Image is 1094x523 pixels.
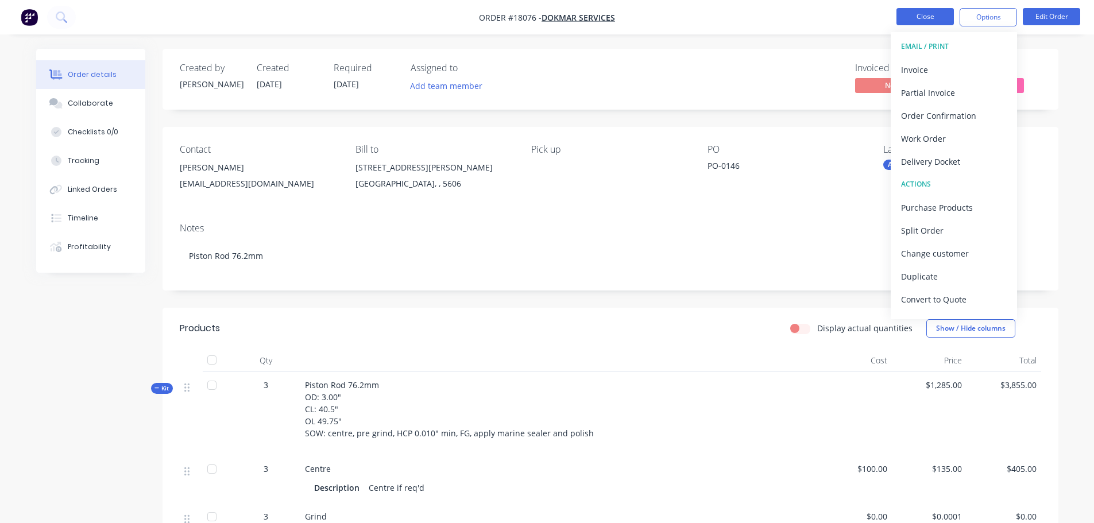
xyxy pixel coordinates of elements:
[264,463,268,475] span: 3
[180,63,243,73] div: Created by
[896,463,962,475] span: $135.00
[36,89,145,118] button: Collaborate
[822,463,887,475] span: $100.00
[68,127,118,137] div: Checklists 0/0
[901,39,1007,54] div: EMAIL / PRINT
[817,322,913,334] label: Display actual quantities
[901,177,1007,192] div: ACTIONS
[896,510,962,522] span: $0.0001
[36,233,145,261] button: Profitability
[901,107,1007,124] div: Order Confirmation
[355,176,513,192] div: [GEOGRAPHIC_DATA], , 5606
[926,319,1015,338] button: Show / Hide columns
[967,349,1041,372] div: Total
[708,160,851,176] div: PO-0146
[971,379,1037,391] span: $3,855.00
[68,98,113,109] div: Collaborate
[901,61,1007,78] div: Invoice
[154,384,169,393] span: Kit
[901,153,1007,170] div: Delivery Docket
[68,69,117,80] div: Order details
[901,314,1007,331] div: Archive
[68,213,98,223] div: Timeline
[21,9,38,26] img: Factory
[68,242,111,252] div: Profitability
[892,349,967,372] div: Price
[305,511,327,522] span: Grind
[901,199,1007,216] div: Purchase Products
[257,63,320,73] div: Created
[883,144,1041,155] div: Labels
[355,160,513,176] div: [STREET_ADDRESS][PERSON_NAME]
[305,379,594,439] span: Piston Rod 76.2mm OD: 3.00" CL: 40.5" OL 49.75" SOW: centre, pre grind, HCP 0.010" min, FG, apply...
[971,463,1037,475] span: $405.00
[971,510,1037,522] span: $0.00
[68,156,99,166] div: Tracking
[411,78,489,94] button: Add team member
[901,245,1007,262] div: Change customer
[355,144,513,155] div: Bill to
[855,63,941,73] div: Invoiced
[180,238,1041,273] div: Piston Rod 76.2mm
[314,479,364,496] div: Description
[68,184,117,195] div: Linked Orders
[364,479,429,496] div: Centre if req'd
[708,144,865,155] div: PO
[180,78,243,90] div: [PERSON_NAME]
[180,321,220,335] div: Products
[1023,8,1080,25] button: Edit Order
[151,383,173,394] div: Kit
[36,60,145,89] button: Order details
[36,118,145,146] button: Checklists 0/0
[180,160,337,176] div: [PERSON_NAME]
[855,78,924,92] span: No
[531,144,689,155] div: Pick up
[901,84,1007,101] div: Partial Invoice
[334,63,397,73] div: Required
[817,349,892,372] div: Cost
[305,463,331,474] span: Centre
[334,79,359,90] span: [DATE]
[355,160,513,196] div: [STREET_ADDRESS][PERSON_NAME][GEOGRAPHIC_DATA], , 5606
[822,510,887,522] span: $0.00
[36,146,145,175] button: Tracking
[542,12,615,23] a: Dokmar Services
[180,160,337,196] div: [PERSON_NAME][EMAIL_ADDRESS][DOMAIN_NAME]
[264,510,268,522] span: 3
[411,63,525,73] div: Assigned to
[180,223,1041,234] div: Notes
[896,8,954,25] button: Close
[404,78,488,94] button: Add team member
[180,176,337,192] div: [EMAIL_ADDRESS][DOMAIN_NAME]
[960,8,1017,26] button: Options
[901,291,1007,308] div: Convert to Quote
[36,204,145,233] button: Timeline
[479,12,542,23] span: Order #18076 -
[257,79,282,90] span: [DATE]
[36,175,145,204] button: Linked Orders
[231,349,300,372] div: Qty
[901,268,1007,285] div: Duplicate
[901,130,1007,147] div: Work Order
[264,379,268,391] span: 3
[883,160,922,170] div: AG Grind
[180,144,337,155] div: Contact
[896,379,962,391] span: $1,285.00
[901,222,1007,239] div: Split Order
